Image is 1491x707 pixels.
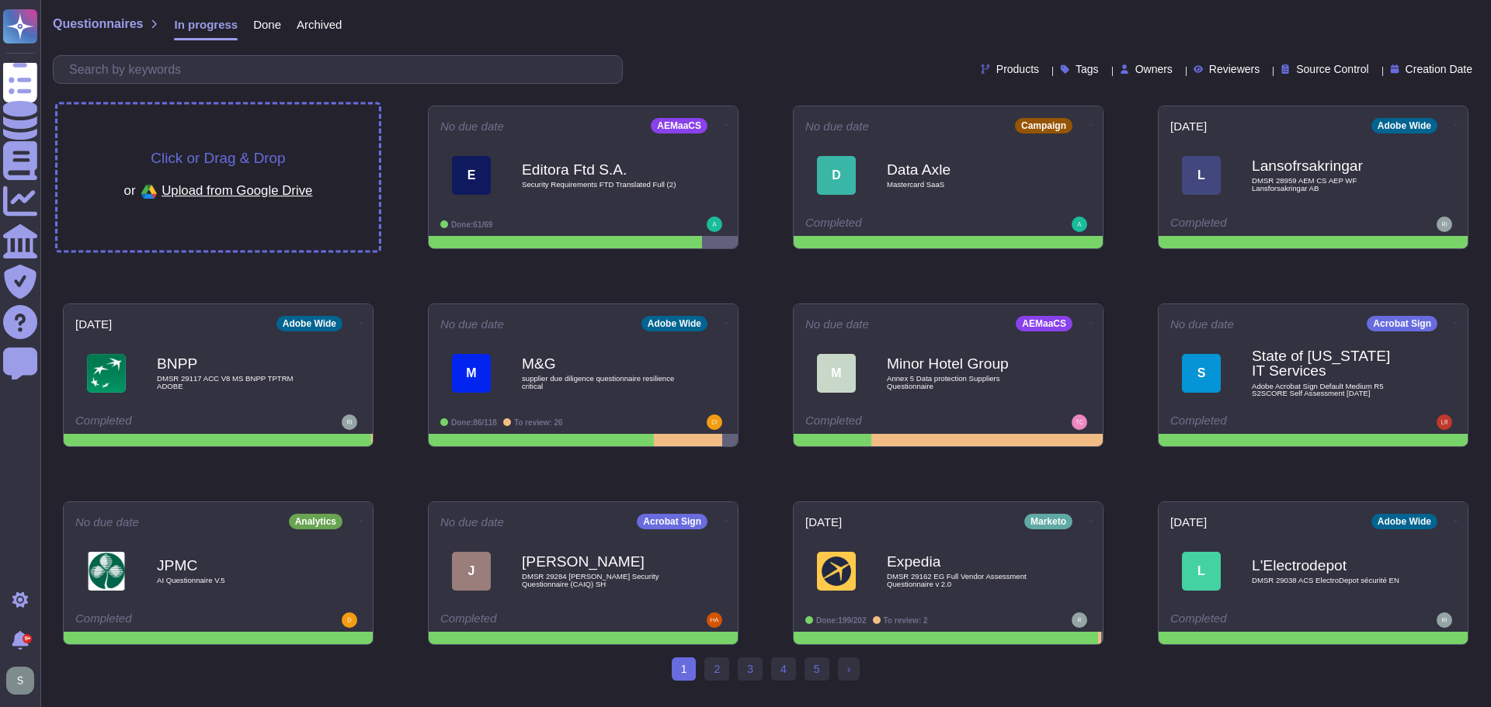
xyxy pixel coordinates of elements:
[61,56,622,83] input: Search by keywords
[805,120,869,132] span: No due date
[342,414,357,430] img: user
[1135,64,1173,75] span: Owners
[1072,217,1087,232] img: user
[1072,414,1087,430] img: user
[887,573,1042,587] span: DMSR 29162 EG Full Vendor Assessment Questionnaire v 2.0
[157,375,312,390] span: DMSR 29117 ACC V8 MS BNPP TPTRM ADOBE
[887,181,1042,189] span: Mastercard SaaS
[1252,158,1407,173] b: Lansofrsakringar
[75,612,266,628] div: Completed
[707,414,722,430] img: user
[514,418,563,427] span: To review: 26
[23,634,32,643] div: 9+
[817,156,856,195] div: D
[75,414,266,430] div: Completed
[1371,118,1437,133] div: Adobe Wide
[522,375,677,390] span: supplier due diligence questionnaire resilience critical
[157,558,312,573] b: JPMC
[637,514,707,529] div: Acrobat Sign
[1170,217,1361,232] div: Completed
[651,118,707,133] div: AEMaaCS
[124,178,313,205] div: or
[253,19,281,30] span: Done
[707,217,722,232] img: user
[522,181,677,189] span: Security Requirements FTD Translated Full (2)
[6,667,34,695] img: user
[1182,354,1221,393] div: S
[1367,316,1437,331] div: Acrobat Sign
[1252,558,1407,573] b: L'Electrodepot
[1024,514,1072,529] div: Marketo
[704,657,729,681] a: 2
[522,162,677,177] b: Editora Ftd S.A.
[1406,64,1472,75] span: Creation Date
[87,552,126,591] img: Logo
[522,554,677,569] b: [PERSON_NAME]
[87,354,126,393] img: Logo
[1437,414,1452,430] img: user
[884,616,928,625] span: To review: 2
[817,552,856,591] img: Logo
[672,657,697,681] span: 1
[771,657,796,681] a: 4
[440,612,631,628] div: Completed
[342,612,357,628] img: user
[1437,217,1452,232] img: user
[1437,612,1452,628] img: user
[1371,514,1437,529] div: Adobe Wide
[75,516,139,528] span: No due date
[887,375,1042,390] span: Annex 5 Data protection Suppliers Questionnaire
[996,64,1039,75] span: Products
[157,577,312,584] span: AI Questionnaire V.5
[1182,156,1221,195] div: L
[887,356,1042,371] b: Minor Hotel Group
[805,217,996,232] div: Completed
[1016,316,1072,331] div: AEMaaCS
[1209,64,1260,75] span: Reviewers
[1182,552,1221,591] div: L
[151,151,285,165] span: Click or Drag & Drop
[1170,318,1234,330] span: No due date
[1015,118,1072,133] div: Campaign
[817,354,856,393] div: M
[1170,120,1207,132] span: [DATE]
[136,178,162,205] img: google drive
[805,414,996,430] div: Completed
[1170,516,1207,528] span: [DATE]
[641,316,707,331] div: Adobe Wide
[522,573,677,587] span: DMSR 29284 [PERSON_NAME] Security Questionnaire (CAIQ) SH
[805,657,829,681] a: 5
[522,356,677,371] b: M&G
[174,19,238,30] span: In progress
[1252,177,1407,192] span: DMSR 28959 AEM CS AEP WF Lansforsakringar AB
[451,418,497,427] span: Done: 86/118
[887,554,1042,569] b: Expedia
[1170,612,1361,628] div: Completed
[276,316,342,331] div: Adobe Wide
[440,120,504,132] span: No due date
[1076,64,1099,75] span: Tags
[805,318,869,330] span: No due date
[297,19,342,30] span: Archived
[157,356,312,371] b: BNPP
[53,18,143,30] span: Questionnaires
[887,162,1042,177] b: Data Axle
[1252,348,1407,378] b: State of [US_STATE] IT Services
[440,318,504,330] span: No due date
[738,657,763,681] a: 3
[805,516,842,528] span: [DATE]
[451,220,492,229] span: Done: 61/69
[1170,414,1361,430] div: Completed
[1252,383,1407,397] span: Adobe Acrobat Sign Default Medium R5 S2SCORE Self Assessment [DATE]
[1072,612,1087,628] img: user
[452,156,491,195] div: E
[1296,64,1368,75] span: Source Control
[1252,577,1407,584] span: DMSR 29038 ACS ElectroDepot sécurité EN
[289,514,342,529] div: Analytics
[3,664,45,698] button: user
[440,516,504,528] span: No due date
[816,616,867,625] span: Done: 199/202
[847,663,851,675] span: ›
[75,318,112,330] span: [DATE]
[707,612,722,628] img: user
